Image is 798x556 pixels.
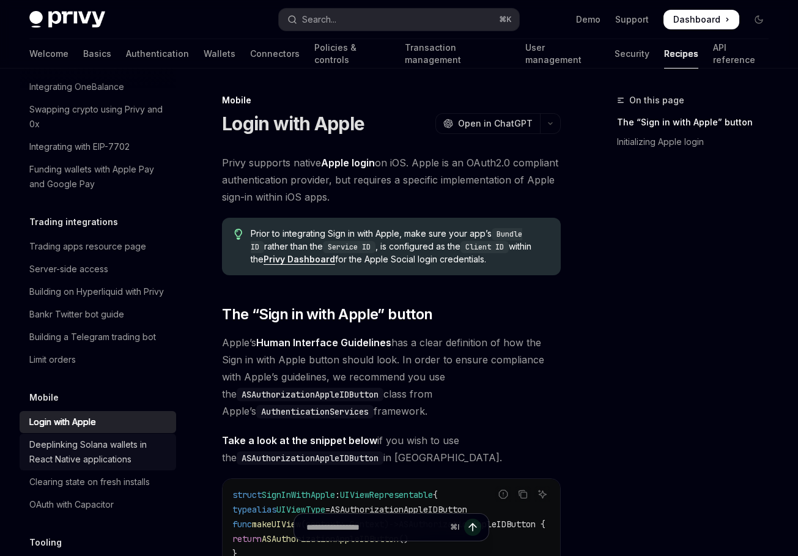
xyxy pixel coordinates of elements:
span: ASAuthorizationAppleIDButton [330,504,467,515]
span: = [325,504,330,515]
a: Connectors [250,39,300,69]
a: Trading apps resource page [20,235,176,258]
button: Open in ChatGPT [435,113,540,134]
span: Privy supports native on iOS. Apple is an OAuth2.0 compliant authentication provider, but require... [222,154,561,206]
code: AuthenticationServices [256,405,374,418]
a: Dashboard [663,10,739,29]
button: Copy the contents from the code block [515,486,531,502]
button: Toggle dark mode [749,10,769,29]
button: Report incorrect code [495,486,511,502]
a: Human Interface Guidelines [256,336,391,349]
a: Server-side access [20,258,176,280]
div: Funding wallets with Apple Pay and Google Pay [29,162,169,191]
div: Search... [302,12,336,27]
h5: Mobile [29,390,59,405]
a: Security [615,39,649,69]
span: Apple’s has a clear definition of how the Sign in with Apple button should look. In order to ensu... [222,334,561,420]
span: typealias [232,504,276,515]
span: struct [232,489,262,500]
div: OAuth with Capacitor [29,497,114,512]
img: dark logo [29,11,105,28]
span: SignInWithApple [262,489,335,500]
a: Bankr Twitter bot guide [20,303,176,325]
a: Wallets [204,39,235,69]
span: UIViewRepresentable [340,489,433,500]
code: ASAuthorizationAppleIDButton [237,451,383,465]
button: Open search [279,9,519,31]
a: Deeplinking Solana wallets in React Native applications [20,434,176,470]
div: Login with Apple [29,415,96,429]
span: The “Sign in with Apple” button [222,305,432,324]
button: Send message [464,519,481,536]
div: Integrating with EIP-7702 [29,139,130,154]
div: Clearing state on fresh installs [29,475,150,489]
div: Deeplinking Solana wallets in React Native applications [29,437,169,467]
div: Bankr Twitter bot guide [29,307,124,322]
a: Building on Hyperliquid with Privy [20,281,176,303]
div: Server-side access [29,262,108,276]
div: Mobile [222,94,561,106]
a: Initializing Apple login [617,132,778,152]
strong: Take a look at the snippet below [222,434,377,447]
svg: Tip [234,229,243,240]
div: Limit orders [29,352,76,367]
a: Policies & controls [314,39,390,69]
a: Clearing state on fresh installs [20,471,176,493]
a: Demo [576,13,600,26]
a: Limit orders [20,349,176,371]
a: Recipes [664,39,698,69]
code: Service ID [323,241,375,253]
span: Dashboard [673,13,720,26]
a: Login with Apple [20,411,176,433]
span: UIViewType [276,504,325,515]
span: On this page [629,93,684,108]
span: if you wish to use the in [GEOGRAPHIC_DATA]. [222,432,561,466]
a: User management [525,39,600,69]
code: Bundle ID [251,228,522,253]
h5: Trading integrations [29,215,118,229]
div: Building a Telegram trading bot [29,330,156,344]
h1: Login with Apple [222,113,364,135]
button: Ask AI [534,486,550,502]
span: : [335,489,340,500]
h5: Tooling [29,535,62,550]
div: Trading apps resource page [29,239,146,254]
a: Authentication [126,39,189,69]
a: Privy Dashboard [264,254,335,265]
a: Apple login [321,157,375,169]
input: Ask a question... [306,514,445,541]
div: Swapping crypto using Privy and 0x [29,102,169,132]
a: API reference [713,39,769,69]
code: ASAuthorizationAppleIDButton [237,388,383,401]
a: Swapping crypto using Privy and 0x [20,98,176,135]
a: Funding wallets with Apple Pay and Google Pay [20,158,176,195]
span: { [433,489,438,500]
a: Integrating with EIP-7702 [20,136,176,158]
span: Prior to integrating Sign in with Apple, make sure your app’s rather than the , is configured as ... [251,228,549,265]
a: Welcome [29,39,68,69]
span: Open in ChatGPT [458,117,533,130]
a: Transaction management [405,39,510,69]
a: OAuth with Capacitor [20,494,176,516]
span: ⌘ K [499,15,512,24]
code: Client ID [460,241,509,253]
a: Building a Telegram trading bot [20,326,176,348]
a: Basics [83,39,111,69]
div: Building on Hyperliquid with Privy [29,284,164,299]
a: Support [615,13,649,26]
a: The “Sign in with Apple” button [617,113,778,132]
